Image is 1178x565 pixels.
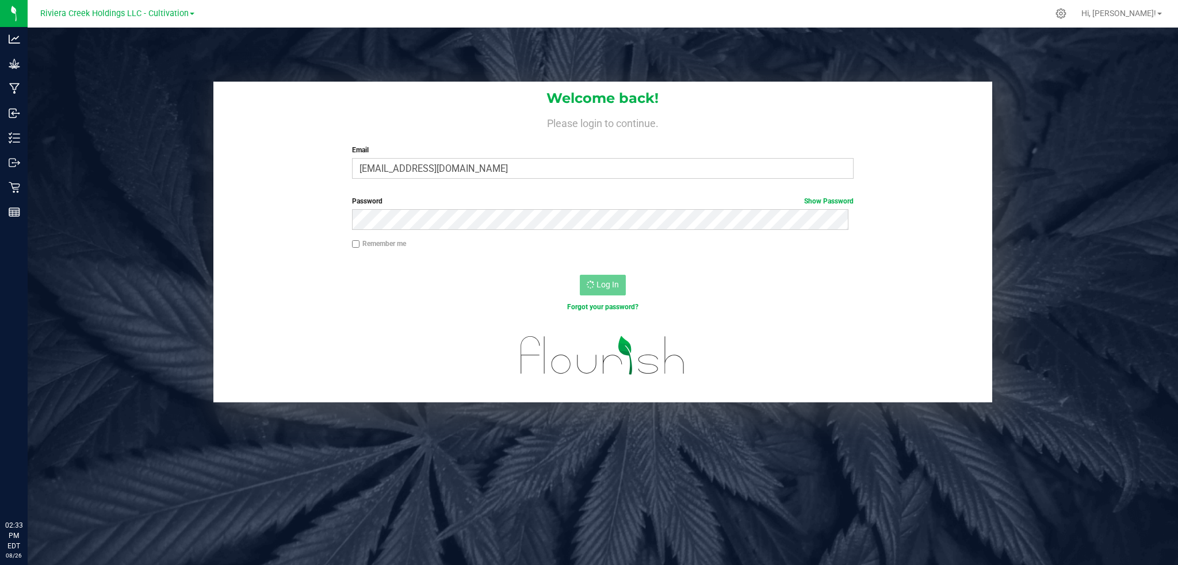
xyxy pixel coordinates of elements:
h1: Welcome back! [213,91,992,106]
p: 02:33 PM EDT [5,520,22,551]
inline-svg: Manufacturing [9,83,20,94]
span: Log In [596,280,619,289]
input: Remember me [352,240,360,248]
span: Hi, [PERSON_NAME]! [1081,9,1156,18]
iframe: Resource center [12,473,46,508]
inline-svg: Inbound [9,107,20,119]
inline-svg: Reports [9,206,20,218]
inline-svg: Retail [9,182,20,193]
img: flourish_logo.svg [506,324,700,387]
p: 08/26 [5,551,22,560]
div: Manage settings [1054,8,1068,19]
label: Email [352,145,854,155]
a: Show Password [804,197,854,205]
span: Riviera Creek Holdings LLC - Cultivation [40,9,189,18]
inline-svg: Inventory [9,132,20,144]
h4: Please login to continue. [213,115,992,129]
inline-svg: Analytics [9,33,20,45]
a: Forgot your password? [567,303,638,311]
span: Password [352,197,383,205]
label: Remember me [352,239,406,249]
inline-svg: Grow [9,58,20,70]
button: Log In [580,275,626,295]
inline-svg: Outbound [9,157,20,168]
